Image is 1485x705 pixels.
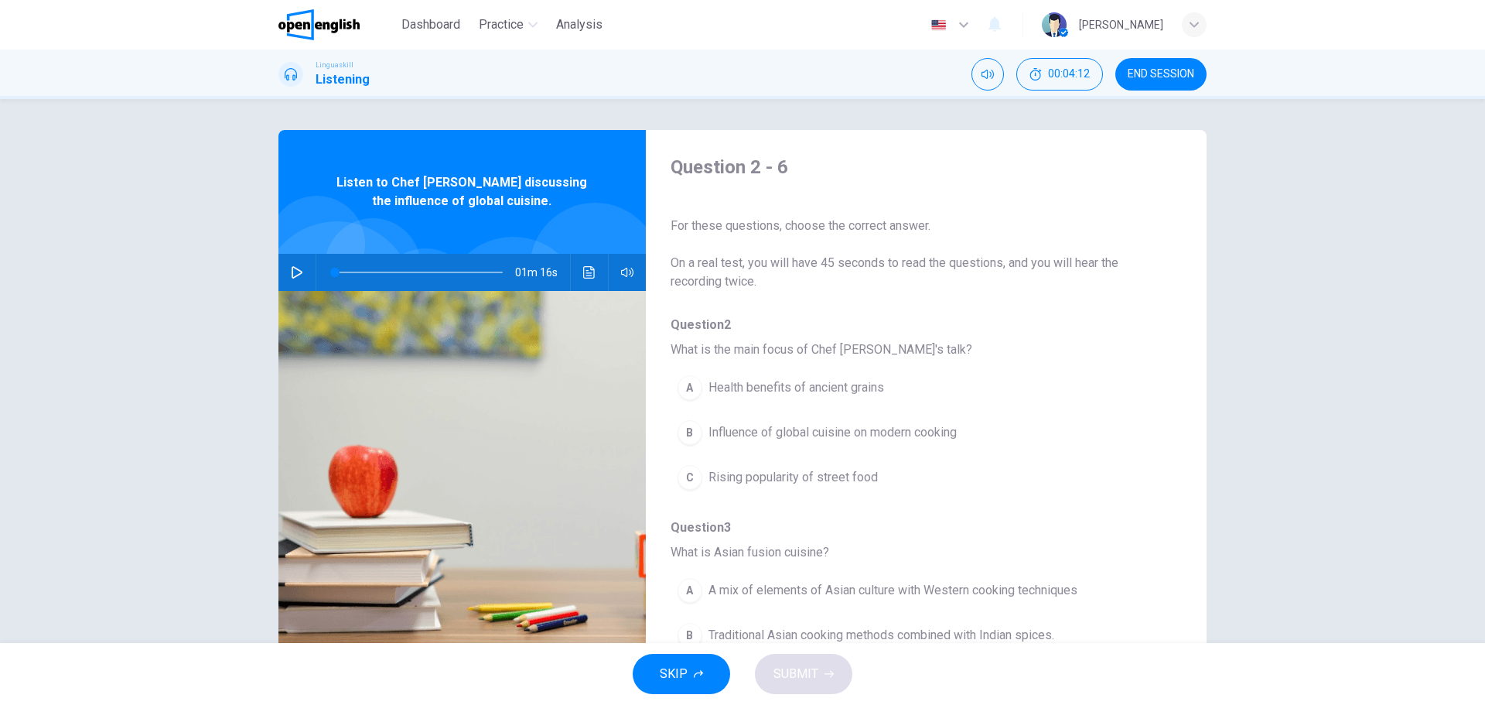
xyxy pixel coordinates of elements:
[278,9,395,40] a: OpenEnglish logo
[671,518,1157,537] span: Question 3
[708,626,1054,645] span: Traditional Asian cooking methods combined with Indian spices.
[278,9,360,40] img: OpenEnglish logo
[1016,58,1103,91] div: Hide
[671,316,1157,334] span: Question 2
[1042,12,1067,37] img: Profile picture
[660,663,688,685] span: SKIP
[678,623,702,648] div: B
[671,155,1157,180] h4: Question 2 - 6
[515,254,570,291] span: 01m 16s
[678,578,702,603] div: A
[671,616,1101,655] button: BTraditional Asian cooking methods combined with Indian spices.
[971,58,1004,91] div: Mute
[479,15,524,34] span: Practice
[1016,58,1103,91] button: 00:04:12
[708,423,957,442] span: Influence of global cuisine on modern cooking
[671,341,1157,359] span: What is the main focus of Chef [PERSON_NAME]'s talk?
[671,217,1157,235] span: For these questions, choose the correct answer.
[473,11,544,39] button: Practice
[671,571,1101,610] button: AA mix of elements of Asian culture with Western cooking techniques
[550,11,609,39] button: Analysis
[708,468,878,487] span: Rising popularity of street food
[708,581,1077,600] span: A mix of elements of Asian culture with Western cooking techniques
[633,654,730,694] button: SKIP
[671,413,1101,452] button: BInfluence of global cuisine on modern cooking
[1128,68,1194,80] span: END SESSION
[1079,15,1163,34] div: [PERSON_NAME]
[671,543,1157,562] span: What is Asian fusion cuisine?
[678,375,702,400] div: A
[401,15,460,34] span: Dashboard
[395,11,466,39] button: Dashboard
[708,378,884,397] span: Health benefits of ancient grains
[1115,58,1207,91] button: END SESSION
[678,465,702,490] div: C
[329,173,596,210] span: Listen to Chef [PERSON_NAME] discussing the influence of global cuisine.
[671,254,1157,291] span: On a real test, you will have 45 seconds to read the questions, and you will hear the recording t...
[316,60,353,70] span: Linguaskill
[316,70,370,89] h1: Listening
[278,291,646,668] img: Listen to Chef Charlie discussing the influence of global cuisine.
[671,458,1101,497] button: CRising popularity of street food
[671,368,1101,407] button: AHealth benefits of ancient grains
[929,19,948,31] img: en
[556,15,603,34] span: Analysis
[577,254,602,291] button: Click to see the audio transcription
[678,420,702,445] div: B
[1048,68,1090,80] span: 00:04:12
